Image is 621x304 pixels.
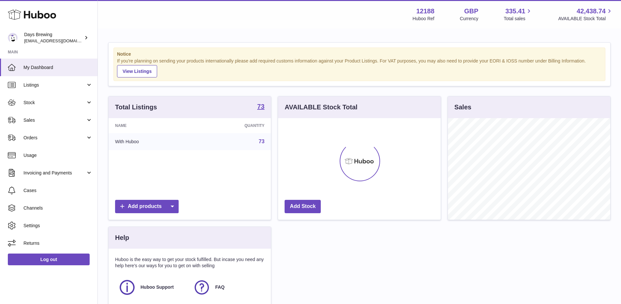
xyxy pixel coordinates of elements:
[194,118,271,133] th: Quantity
[257,103,264,111] a: 73
[259,139,265,144] a: 73
[285,200,321,213] a: Add Stock
[115,256,264,269] p: Huboo is the easy way to get your stock fulfilled. But incase you need any help here's our ways f...
[23,64,93,71] span: My Dashboard
[460,16,479,22] div: Currency
[109,133,194,150] td: With Huboo
[577,7,606,16] span: 42,438.74
[24,38,96,43] span: [EMAIL_ADDRESS][DOMAIN_NAME]
[23,152,93,159] span: Usage
[24,32,83,44] div: Days Brewing
[23,135,86,141] span: Orders
[454,103,471,112] h3: Sales
[558,7,613,22] a: 42,438.74 AVAILABLE Stock Total
[8,33,18,43] img: helena@daysbrewing.com
[215,284,225,290] span: FAQ
[8,254,90,265] a: Log out
[257,103,264,110] strong: 73
[23,240,93,246] span: Returns
[23,117,86,123] span: Sales
[117,65,157,77] a: View Listings
[558,16,613,22] span: AVAILABLE Stock Total
[115,233,129,242] h3: Help
[117,51,602,57] strong: Notice
[115,103,157,112] h3: Total Listings
[140,284,174,290] span: Huboo Support
[23,205,93,211] span: Channels
[505,7,525,16] span: 335.41
[416,7,435,16] strong: 12188
[464,7,478,16] strong: GBP
[118,279,186,296] a: Huboo Support
[115,200,179,213] a: Add products
[504,7,533,22] a: 335.41 Total sales
[504,16,533,22] span: Total sales
[23,82,86,88] span: Listings
[23,100,86,106] span: Stock
[413,16,435,22] div: Huboo Ref
[117,58,602,77] div: If you're planning on sending your products internationally please add required customs informati...
[285,103,357,112] h3: AVAILABLE Stock Total
[23,170,86,176] span: Invoicing and Payments
[23,187,93,194] span: Cases
[193,279,261,296] a: FAQ
[23,223,93,229] span: Settings
[109,118,194,133] th: Name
